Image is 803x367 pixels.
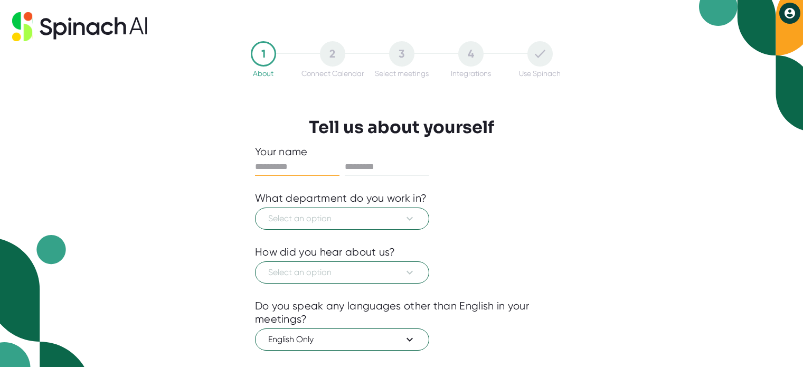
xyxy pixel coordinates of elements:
div: Your name [255,145,548,158]
span: Select an option [268,212,416,225]
div: 4 [458,41,484,67]
button: Select an option [255,261,429,284]
span: English Only [268,333,416,346]
h3: Tell us about yourself [309,117,494,137]
div: Connect Calendar [301,69,364,78]
div: Use Spinach [519,69,561,78]
div: 3 [389,41,414,67]
span: Select an option [268,266,416,279]
div: Select meetings [375,69,429,78]
div: What department do you work in? [255,192,427,205]
div: 2 [320,41,345,67]
div: Integrations [451,69,491,78]
div: 1 [251,41,276,67]
div: How did you hear about us? [255,246,395,259]
div: About [253,69,273,78]
button: Select an option [255,208,429,230]
button: English Only [255,328,429,351]
div: Do you speak any languages other than English in your meetings? [255,299,548,326]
